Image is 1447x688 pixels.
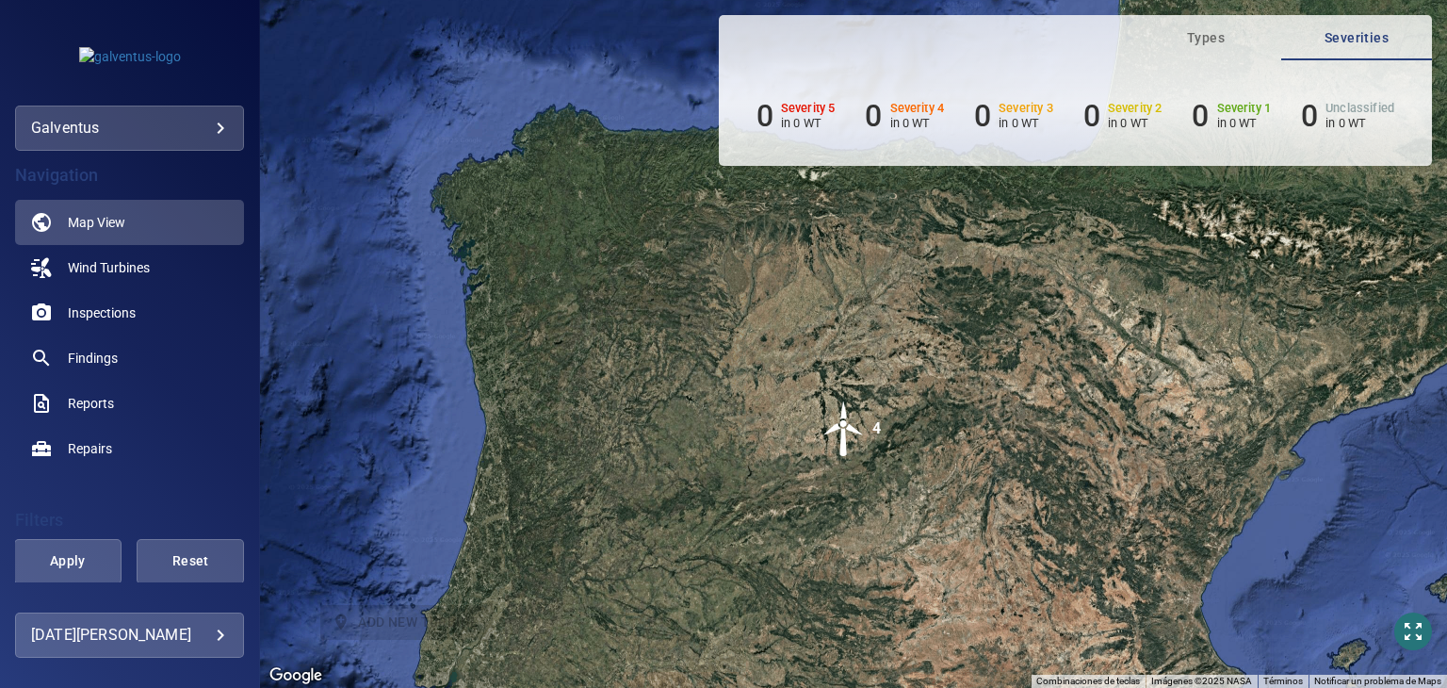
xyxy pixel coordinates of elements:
[1108,102,1162,115] h6: Severity 2
[15,426,244,471] a: repairs noActive
[872,401,881,457] div: 4
[1142,26,1270,50] span: Types
[38,549,98,573] span: Apply
[68,303,136,322] span: Inspections
[756,98,836,134] li: Severity 5
[1217,116,1272,130] p: in 0 WT
[68,394,114,413] span: Reports
[781,102,836,115] h6: Severity 5
[160,549,220,573] span: Reset
[865,98,944,134] li: Severity 4
[1325,116,1394,130] p: in 0 WT
[1083,98,1100,134] h6: 0
[1151,676,1252,686] span: Imágenes ©2025 NASA
[1108,116,1162,130] p: in 0 WT
[15,290,244,336] a: inspections noActive
[1192,98,1209,134] h6: 0
[15,106,244,151] div: galventus
[137,539,244,584] button: Reset
[15,511,244,530] h4: Filters
[15,200,244,245] a: map active
[68,439,112,458] span: Repairs
[781,116,836,130] p: in 0 WT
[68,349,118,368] span: Findings
[1083,98,1162,134] li: Severity 2
[31,620,228,650] div: [DATE][PERSON_NAME]
[1314,676,1441,686] a: Notificar un problema de Maps
[974,98,991,134] h6: 0
[68,258,150,277] span: Wind Turbines
[1325,102,1394,115] h6: Unclassified
[974,98,1053,134] li: Severity 3
[15,166,244,185] h4: Navigation
[816,401,872,460] gmp-advanced-marker: 4
[79,47,181,66] img: galventus-logo
[265,663,327,688] img: Google
[15,245,244,290] a: windturbines noActive
[14,539,122,584] button: Apply
[890,116,945,130] p: in 0 WT
[1192,98,1271,134] li: Severity 1
[999,102,1053,115] h6: Severity 3
[15,336,244,381] a: findings noActive
[1036,675,1140,688] button: Combinaciones de teclas
[1301,98,1394,134] li: Severity Unclassified
[890,102,945,115] h6: Severity 4
[1293,26,1421,50] span: Severities
[1217,102,1272,115] h6: Severity 1
[31,113,228,143] div: galventus
[865,98,882,134] h6: 0
[265,663,327,688] a: Abre esta zona en Google Maps (se abre en una nueva ventana)
[816,401,872,457] img: windFarmIcon.svg
[15,381,244,426] a: reports noActive
[68,213,125,232] span: Map View
[756,98,773,134] h6: 0
[1263,676,1303,686] a: Términos (se abre en una nueva pestaña)
[999,116,1053,130] p: in 0 WT
[1301,98,1318,134] h6: 0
